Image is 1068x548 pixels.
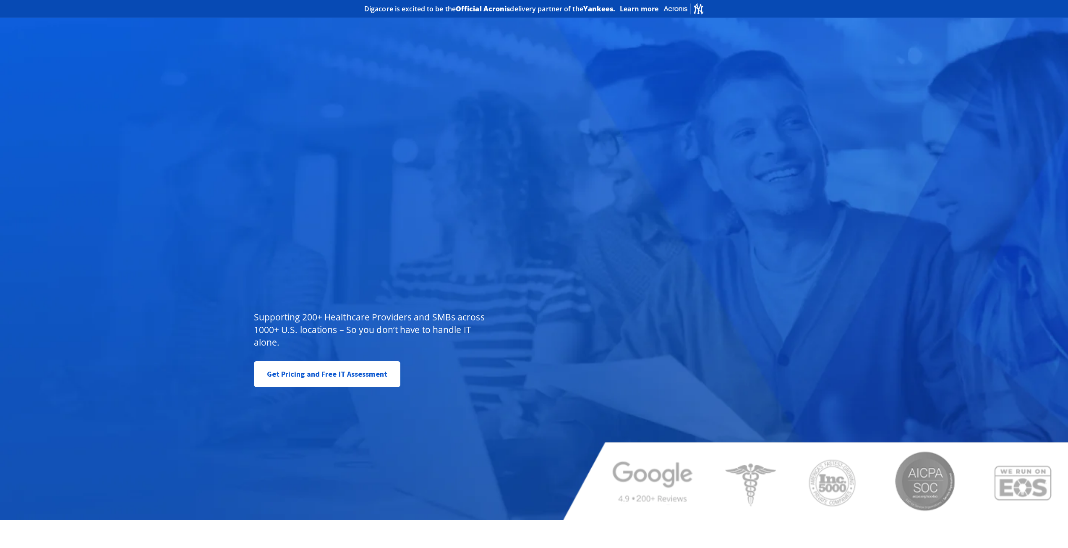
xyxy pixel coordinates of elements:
[254,361,400,387] a: Get Pricing and Free IT Assessment
[456,4,510,13] b: Official Acronis
[663,3,704,15] img: Acronis
[267,366,387,383] span: Get Pricing and Free IT Assessment
[620,5,659,13] a: Learn more
[254,311,488,349] p: Supporting 200+ Healthcare Providers and SMBs across 1000+ U.S. locations – So you don’t have to ...
[364,5,616,12] h2: Digacore is excited to be the delivery partner of the
[583,4,616,13] b: Yankees.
